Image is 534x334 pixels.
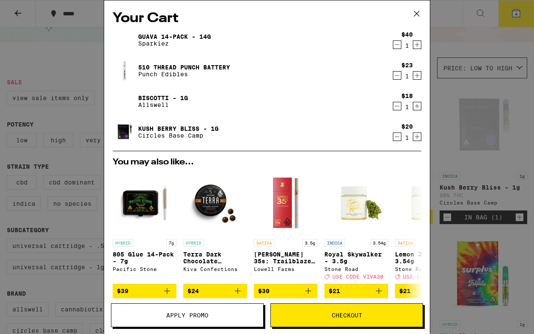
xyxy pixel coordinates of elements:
[401,62,413,69] div: $23
[413,132,421,141] button: Increment
[401,42,413,49] div: 1
[113,28,136,52] img: Guava 14-Pack - 14g
[258,288,270,294] span: $30
[5,6,61,13] span: Hi. Need any help?
[324,284,388,298] button: Add to bag
[138,125,219,132] a: Kush Berry Bliss - 1g
[393,40,401,49] button: Decrement
[270,303,423,327] button: Checkout
[183,266,247,272] div: Kiva Confections
[329,288,340,294] span: $21
[324,171,388,235] img: Stone Road - Royal Skywalker - 3.5g
[324,239,345,247] p: INDICA
[113,171,176,235] img: Pacific Stone - 805 Glue 14-Pack - 7g
[395,251,459,265] p: Lemon Jack - 3.54g
[403,274,454,279] span: USE CODE VIVA30
[138,64,230,71] a: 510 Thread Punch Battery
[138,40,211,47] p: Sparkiez
[332,312,362,318] span: Checkout
[254,251,318,265] p: [PERSON_NAME] 35s: Trailblazer 10-Pack - 3.5g
[401,123,413,130] div: $20
[138,132,219,139] p: Circles Base Camp
[138,33,211,40] a: Guava 14-Pack - 14g
[401,73,413,80] div: 1
[113,120,136,144] img: Kush Berry Bliss - 1g
[113,89,136,113] img: Biscotti - 1g
[324,251,388,265] p: Royal Skywalker - 3.5g
[395,266,459,272] div: Stone Road
[395,239,415,247] p: SATIVA
[254,284,318,298] button: Add to bag
[183,239,204,247] p: HYBRID
[393,132,401,141] button: Decrement
[370,239,388,247] p: 3.54g
[183,284,247,298] button: Add to bag
[113,171,176,284] a: Open page for 805 Glue 14-Pack - 7g from Pacific Stone
[113,251,176,265] p: 805 Glue 14-Pack - 7g
[395,171,459,235] img: Stone Road - Lemon Jack - 3.54g
[401,92,413,99] div: $18
[113,284,176,298] button: Add to bag
[254,171,318,235] img: Lowell Farms - Lowell 35s: Trailblazer 10-Pack - 3.5g
[399,288,411,294] span: $21
[413,40,421,49] button: Increment
[113,59,136,83] img: 510 Thread Punch Battery
[254,239,274,247] p: SATIVA
[393,71,401,80] button: Decrement
[395,171,459,284] a: Open page for Lemon Jack - 3.54g from Stone Road
[332,274,383,279] span: USE CODE VIVA30
[138,95,188,101] a: Biscotti - 1g
[324,171,388,284] a: Open page for Royal Skywalker - 3.5g from Stone Road
[413,71,421,80] button: Increment
[401,31,413,38] div: $40
[111,303,264,327] button: Apply Promo
[113,158,421,167] h2: You may also like...
[138,101,188,108] p: Allswell
[183,171,247,284] a: Open page for Terra Dark Chocolate Espresso Beans from Kiva Confections
[401,104,413,110] div: 1
[324,266,388,272] div: Stone Road
[183,171,247,235] img: Kiva Confections - Terra Dark Chocolate Espresso Beans
[117,288,128,294] span: $39
[166,312,208,318] span: Apply Promo
[302,239,318,247] p: 3.5g
[254,171,318,284] a: Open page for Lowell 35s: Trailblazer 10-Pack - 3.5g from Lowell Farms
[254,266,318,272] div: Lowell Farms
[401,134,413,141] div: 1
[187,288,199,294] span: $24
[166,239,176,247] p: 7g
[413,102,421,110] button: Increment
[138,71,230,78] p: Punch Edibles
[393,102,401,110] button: Decrement
[395,284,459,298] button: Add to bag
[183,251,247,265] p: Terra Dark Chocolate Espresso Beans
[113,9,421,28] h2: Your Cart
[113,266,176,272] div: Pacific Stone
